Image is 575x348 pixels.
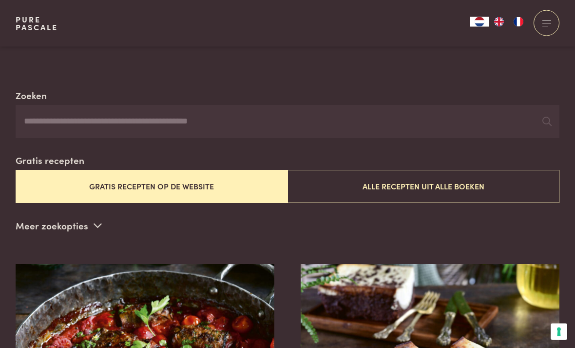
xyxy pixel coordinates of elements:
ul: Language list [489,17,528,27]
a: EN [489,17,509,27]
label: Zoeken [16,89,47,103]
p: Meer zoekopties [16,219,102,233]
div: Language [470,17,489,27]
label: Gratis recepten [16,154,84,168]
a: FR [509,17,528,27]
a: NL [470,17,489,27]
button: Alle recepten uit alle boeken [287,170,559,203]
a: PurePascale [16,16,58,31]
button: Gratis recepten op de website [16,170,287,203]
button: Uw voorkeuren voor toestemming voor trackingtechnologieën [551,324,567,340]
aside: Language selected: Nederlands [470,17,528,27]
